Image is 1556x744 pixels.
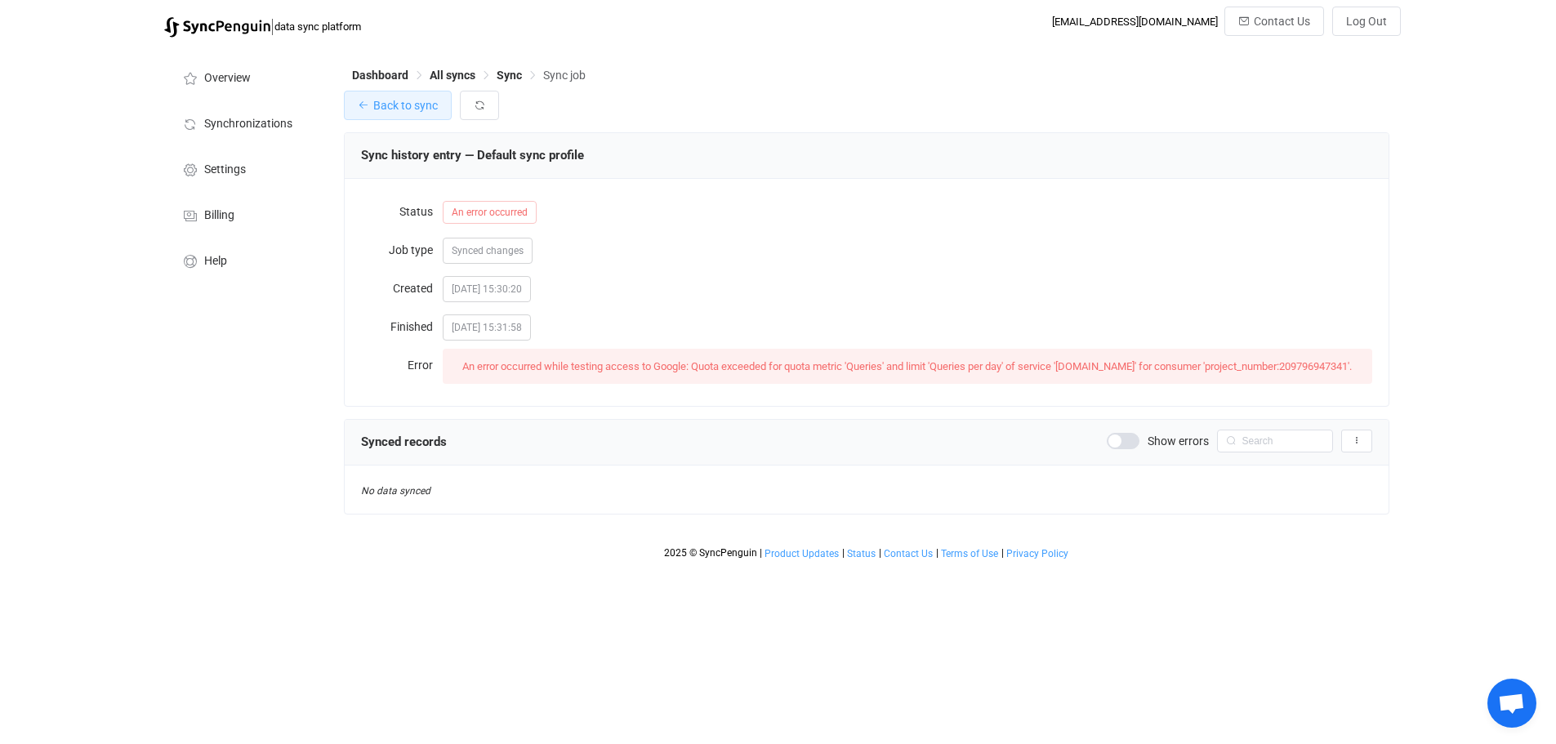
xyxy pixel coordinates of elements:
[543,69,586,82] span: Sync job
[936,547,939,559] span: |
[1346,15,1387,28] span: Log Out
[204,118,292,131] span: Synchronizations
[1148,435,1209,447] span: Show errors
[361,434,447,449] span: Synced records
[164,191,328,237] a: Billing
[462,360,1352,372] span: An error occurred while testing access to Google: Quota exceeded for quota metric 'Queries' and l...
[361,148,584,163] span: Sync history entry — Default sync profile
[164,15,361,38] a: |data sync platform
[497,69,522,82] span: Sync
[1254,15,1310,28] span: Contact Us
[164,100,328,145] a: Synchronizations
[1001,547,1004,559] span: |
[204,72,251,85] span: Overview
[879,547,881,559] span: |
[204,163,246,176] span: Settings
[443,201,537,224] span: An error occurred
[274,20,361,33] span: data sync platform
[1224,7,1324,36] button: Contact Us
[352,69,586,81] div: Breadcrumb
[883,548,934,559] a: Contact Us
[1217,430,1333,452] input: Search
[361,234,443,266] label: Job type
[352,69,408,82] span: Dashboard
[361,310,443,343] label: Finished
[361,485,430,497] span: No data synced
[361,349,443,381] label: Error
[765,548,839,559] span: Product Updates
[884,548,933,559] span: Contact Us
[846,548,876,559] a: Status
[1006,548,1068,559] span: Privacy Policy
[452,245,524,256] span: Synced changes
[940,548,999,559] a: Terms of Use
[361,272,443,305] label: Created
[1005,548,1069,559] a: Privacy Policy
[204,255,227,268] span: Help
[1052,16,1218,28] div: [EMAIL_ADDRESS][DOMAIN_NAME]
[430,69,475,82] span: All syncs
[270,15,274,38] span: |
[164,237,328,283] a: Help
[443,276,531,302] span: [DATE] 15:30:20
[1332,7,1401,36] button: Log Out
[443,314,531,341] span: [DATE] 15:31:58
[344,91,452,120] button: Back to sync
[164,54,328,100] a: Overview
[941,548,998,559] span: Terms of Use
[760,547,762,559] span: |
[1487,679,1536,728] a: Open chat
[204,209,234,222] span: Billing
[373,99,438,112] span: Back to sync
[664,547,757,559] span: 2025 © SyncPenguin
[164,17,270,38] img: syncpenguin.svg
[361,195,443,228] label: Status
[764,548,840,559] a: Product Updates
[842,547,845,559] span: |
[847,548,876,559] span: Status
[164,145,328,191] a: Settings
